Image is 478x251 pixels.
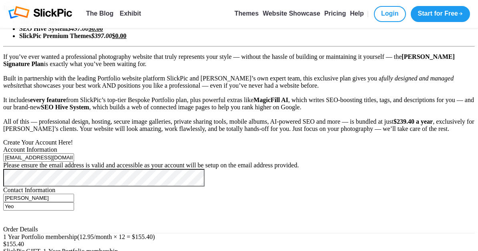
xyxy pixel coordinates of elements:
[91,32,112,39] i: $397.00
[3,53,475,133] p: If you’ve ever wanted a professional photography website that truly represents your style — witho...
[253,96,288,103] b: MagicFill AI
[3,241,475,248] div: $155.40
[68,25,88,32] i: $497.00
[19,25,68,32] b: SEO Hive System
[394,118,433,125] b: $239.40 a year
[88,25,103,32] u: $0.00
[3,153,74,162] input: E-mail address
[3,187,475,194] div: Contact Information
[30,96,66,103] b: every feature
[3,233,475,241] div: 1 Year Portfolio membership
[3,194,74,202] input: First name
[3,75,454,89] i: fully designed and managed website
[3,202,74,211] input: Last name
[112,32,127,39] u: $0.00
[3,53,455,67] b: [PERSON_NAME] Signature Plan
[3,146,57,153] span: Account Information
[77,233,155,240] span: (12.95/month × 12 = $155.40)
[3,139,475,146] div: Create Your Account Here!
[41,104,89,110] b: SEO Hive System
[19,32,91,39] b: SlickPic Premium Themes
[3,162,475,169] div: Please ensure the email address is valid and accessible as your account will be setup on the emai...
[3,226,475,233] div: Order Details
